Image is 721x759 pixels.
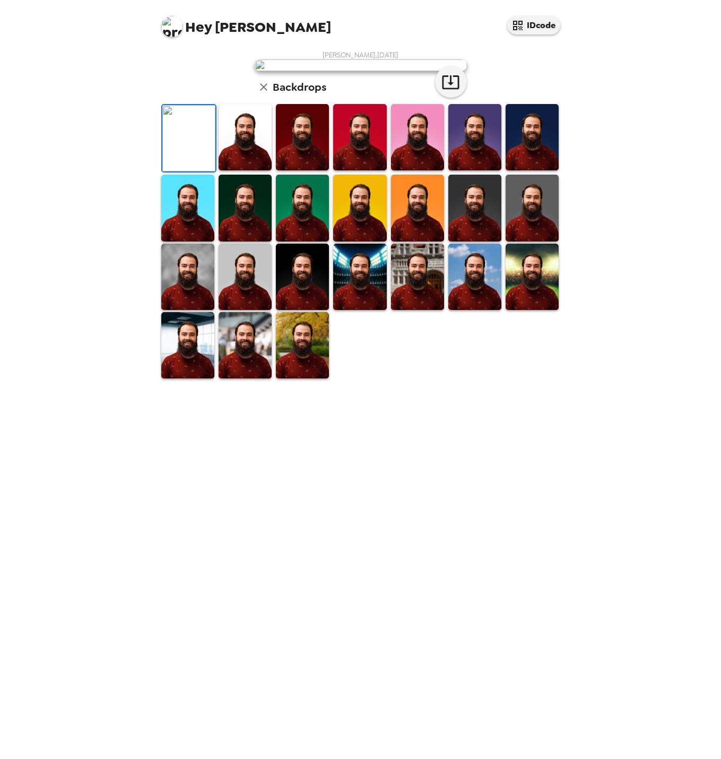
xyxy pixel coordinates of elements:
img: user [255,59,467,71]
h6: Backdrops [273,79,326,96]
span: [PERSON_NAME] [161,11,331,34]
span: [PERSON_NAME] , [DATE] [323,50,398,59]
img: Original [162,105,215,171]
img: profile pic [161,16,183,37]
button: IDcode [507,16,560,34]
span: Hey [185,18,212,37]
